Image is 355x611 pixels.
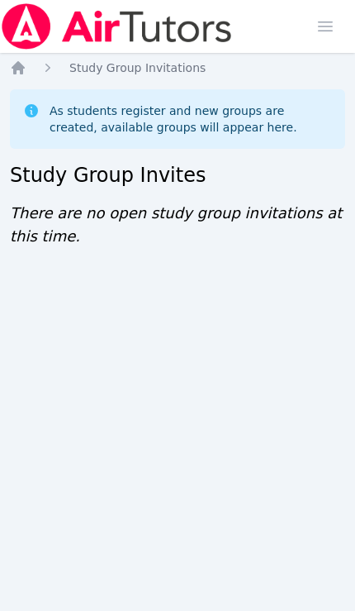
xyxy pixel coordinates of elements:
span: Study Group Invitations [69,61,206,74]
span: There are no open study group invitations at this time. [10,204,342,245]
a: Study Group Invitations [69,60,206,76]
div: As students register and new groups are created, available groups will appear here. [50,103,332,136]
h2: Study Group Invites [10,162,345,189]
nav: Breadcrumb [10,60,345,76]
